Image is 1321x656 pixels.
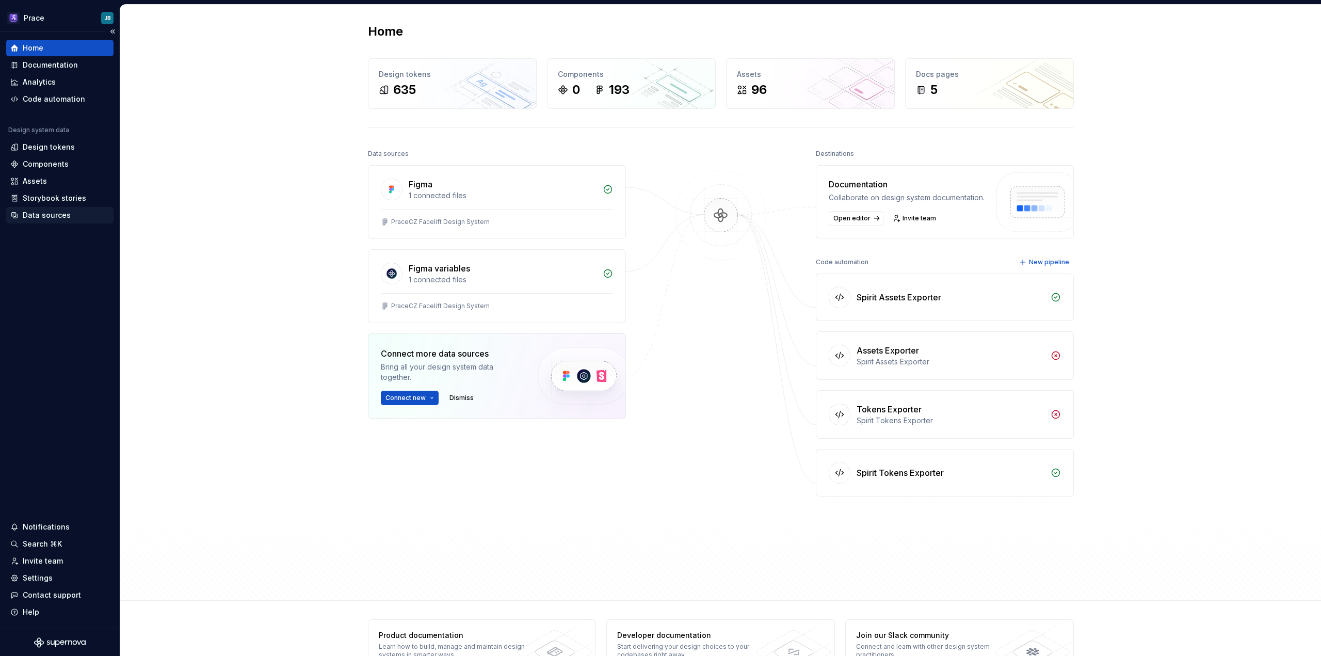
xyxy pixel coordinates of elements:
div: 1 connected files [409,190,597,201]
div: Spirit Tokens Exporter [857,467,944,479]
a: Data sources [6,207,114,223]
div: Components [23,159,69,169]
span: Open editor [833,214,871,222]
div: Contact support [23,590,81,600]
img: 63932fde-23f0-455f-9474-7c6a8a4930cd.png [7,12,20,24]
div: 193 [609,82,630,98]
div: Data sources [368,147,409,161]
div: Design tokens [379,69,526,79]
a: Docs pages5 [905,58,1074,109]
div: 0 [572,82,580,98]
div: Product documentation [379,630,529,641]
div: Assets [23,176,47,186]
div: Spirit Assets Exporter [857,291,941,303]
a: Components0193 [547,58,716,109]
a: Design tokens [6,139,114,155]
div: Settings [23,573,53,583]
div: Destinations [816,147,854,161]
div: Spirit Assets Exporter [857,357,1044,367]
span: Invite team [903,214,936,222]
h2: Home [368,23,403,40]
button: Notifications [6,519,114,535]
div: Help [23,607,39,617]
a: Code automation [6,91,114,107]
div: Storybook stories [23,193,86,203]
a: Invite team [890,211,941,226]
button: PraceJB [2,7,118,29]
a: Invite team [6,553,114,569]
div: Connect more data sources [381,347,520,360]
div: Home [23,43,43,53]
div: Spirit Tokens Exporter [857,415,1044,426]
div: Tokens Exporter [857,403,922,415]
a: Figma variables1 connected filesPraceCZ Facelift Design System [368,249,626,323]
div: Developer documentation [617,630,767,641]
a: Documentation [6,57,114,73]
div: Join our Slack community [856,630,1006,641]
svg: Supernova Logo [34,637,86,648]
a: Settings [6,570,114,586]
button: Contact support [6,587,114,603]
div: Bring all your design system data together. [381,362,520,382]
button: New pipeline [1016,255,1074,269]
div: Prace [24,13,44,23]
button: Dismiss [445,391,478,405]
div: Analytics [23,77,56,87]
button: Search ⌘K [6,536,114,552]
div: JB [104,14,111,22]
div: 635 [393,82,416,98]
div: Design tokens [23,142,75,152]
div: Components [558,69,705,79]
a: Open editor [829,211,883,226]
div: 96 [751,82,767,98]
button: Collapse sidebar [105,24,120,39]
a: Home [6,40,114,56]
a: Design tokens635 [368,58,537,109]
div: Design system data [8,126,69,134]
button: Help [6,604,114,620]
div: Documentation [829,178,985,190]
button: Connect new [381,391,439,405]
div: Figma variables [409,262,470,275]
a: Figma1 connected filesPraceCZ Facelift Design System [368,165,626,239]
div: Documentation [23,60,78,70]
span: New pipeline [1029,258,1069,266]
div: Assets Exporter [857,344,919,357]
span: Connect new [385,394,426,402]
div: Code automation [23,94,85,104]
div: Search ⌘K [23,539,62,549]
a: Assets96 [726,58,895,109]
div: PraceCZ Facelift Design System [391,302,490,310]
a: Assets [6,173,114,189]
a: Storybook stories [6,190,114,206]
a: Components [6,156,114,172]
div: Invite team [23,556,63,566]
a: Analytics [6,74,114,90]
span: Dismiss [449,394,474,402]
div: 1 connected files [409,275,597,285]
div: PraceCZ Facelift Design System [391,218,490,226]
div: Figma [409,178,432,190]
div: Notifications [23,522,70,532]
div: Assets [737,69,884,79]
div: Collaborate on design system documentation. [829,193,985,203]
div: Docs pages [916,69,1063,79]
div: Data sources [23,210,71,220]
div: Code automation [816,255,868,269]
div: 5 [930,82,938,98]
